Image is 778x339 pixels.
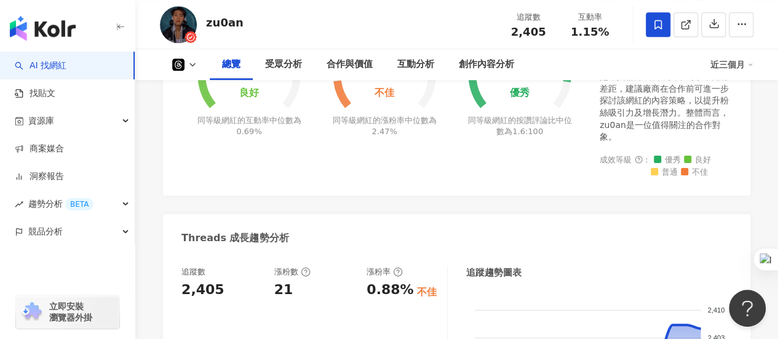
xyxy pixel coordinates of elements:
[571,26,609,38] span: 1.15%
[459,57,514,72] div: 創作內容分析
[196,115,303,137] div: 同等級網紅的互動率中位數為
[239,87,259,99] div: 良好
[375,87,394,99] div: 不佳
[20,302,44,322] img: chrome extension
[15,143,64,155] a: 商案媒合
[28,218,63,245] span: 競品分析
[327,57,373,72] div: 合作與價值
[729,290,766,327] iframe: Help Scout Beacon - Open
[417,285,437,299] div: 不佳
[505,11,552,23] div: 追蹤數
[707,306,724,313] tspan: 2,410
[236,127,261,136] span: 0.69%
[331,115,439,137] div: 同等級網紅的漲粉率中位數為
[397,57,434,72] div: 互動分析
[181,231,288,245] div: Threads 成長趨勢分析
[600,156,732,177] div: 成效等級 ：
[222,57,240,72] div: 總覽
[206,15,244,30] div: zu0an
[684,156,711,165] span: 良好
[181,266,205,277] div: 追蹤數
[28,190,93,218] span: 趨勢分析
[651,168,678,177] span: 普通
[511,25,546,38] span: 2,405
[15,170,64,183] a: 洞察報告
[265,57,302,72] div: 受眾分析
[65,198,93,210] div: BETA
[15,87,55,100] a: 找貼文
[274,281,293,300] div: 21
[681,168,708,177] span: 不佳
[10,16,76,41] img: logo
[49,301,92,323] span: 立即安裝 瀏覽器外掛
[566,11,613,23] div: 互動率
[710,55,753,74] div: 近三個月
[512,127,543,136] span: 1.6:100
[654,156,681,165] span: 優秀
[371,127,397,136] span: 2.47%
[274,266,311,277] div: 漲粉數
[510,87,530,99] div: 優秀
[15,60,66,72] a: searchAI 找網紅
[15,200,23,209] span: rise
[367,281,413,300] div: 0.88%
[16,295,119,329] a: chrome extension立即安裝 瀏覽器外掛
[466,266,522,279] div: 追蹤趨勢圖表
[466,115,574,137] div: 同等級網紅的按讚評論比中位數為
[367,266,403,277] div: 漲粉率
[181,281,224,300] div: 2,405
[28,107,54,135] span: 資源庫
[160,6,197,43] img: KOL Avatar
